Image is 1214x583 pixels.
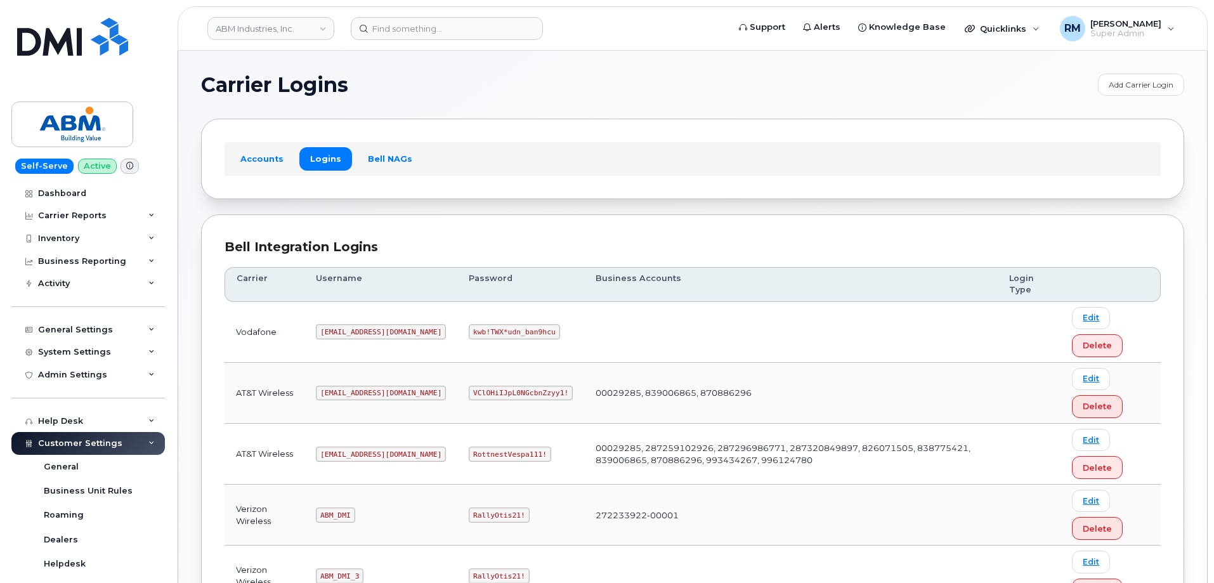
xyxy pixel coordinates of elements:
td: Verizon Wireless [225,485,304,546]
span: Delete [1083,339,1112,351]
code: RottnestVespa111! [469,447,551,462]
th: Username [304,267,457,302]
button: Delete [1072,517,1123,540]
th: Carrier [225,267,304,302]
a: Edit [1072,307,1110,329]
a: Edit [1072,368,1110,390]
td: AT&T Wireless [225,424,304,485]
td: 00029285, 839006865, 870886296 [584,363,998,424]
a: Edit [1072,551,1110,573]
code: RallyOtis21! [469,508,529,523]
th: Password [457,267,584,302]
a: Edit [1072,429,1110,451]
td: Vodafone [225,302,304,363]
code: ABM_DMI [316,508,355,523]
button: Delete [1072,456,1123,479]
button: Delete [1072,395,1123,418]
span: Delete [1083,523,1112,535]
th: Business Accounts [584,267,998,302]
code: kwb!TWX*udn_ban9hcu [469,324,559,339]
th: Login Type [998,267,1061,302]
a: Accounts [230,147,294,170]
td: 00029285, 287259102926, 287296986771, 287320849897, 826071505, 838775421, 839006865, 870886296, 9... [584,424,998,485]
a: Edit [1072,490,1110,512]
div: Bell Integration Logins [225,238,1161,256]
button: Delete [1072,334,1123,357]
span: Carrier Logins [201,75,348,95]
a: Bell NAGs [357,147,423,170]
td: AT&T Wireless [225,363,304,424]
span: Delete [1083,462,1112,474]
a: Logins [299,147,352,170]
code: [EMAIL_ADDRESS][DOMAIN_NAME] [316,324,446,339]
a: Add Carrier Login [1098,74,1184,96]
td: 272233922-00001 [584,485,998,546]
code: [EMAIL_ADDRESS][DOMAIN_NAME] [316,447,446,462]
code: [EMAIL_ADDRESS][DOMAIN_NAME] [316,386,446,401]
code: VClOHiIJpL0NGcbnZzyy1! [469,386,573,401]
span: Delete [1083,400,1112,412]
